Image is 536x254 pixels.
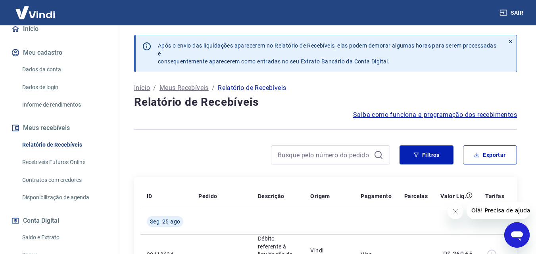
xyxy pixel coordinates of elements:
h4: Relatório de Recebíveis [134,94,517,110]
p: Descrição [258,192,284,200]
a: Saiba como funciona a programação dos recebimentos [353,110,517,120]
a: Relatório de Recebíveis [19,137,109,153]
a: Início [134,83,150,93]
input: Busque pelo número do pedido [278,149,371,161]
button: Meu cadastro [10,44,109,61]
button: Meus recebíveis [10,119,109,137]
p: Origem [310,192,330,200]
a: Contratos com credores [19,172,109,188]
a: Disponibilização de agenda [19,189,109,206]
img: Vindi [10,0,61,25]
span: Olá! Precisa de ajuda? [5,6,67,12]
button: Conta Digital [10,212,109,229]
p: Tarifas [485,192,504,200]
a: Informe de rendimentos [19,97,109,113]
a: Saldo e Extrato [19,229,109,246]
a: Início [10,20,109,38]
button: Sair [498,6,526,20]
span: Seg, 25 ago [150,218,180,225]
p: / [212,83,215,93]
p: Valor Líq. [440,192,466,200]
iframe: Botão para abrir a janela de mensagens [504,222,530,248]
button: Exportar [463,145,517,164]
p: ID [147,192,152,200]
p: Após o envio das liquidações aparecerem no Relatório de Recebíveis, elas podem demorar algumas ho... [158,42,498,65]
p: Pedido [198,192,217,200]
button: Filtros [400,145,453,164]
p: Relatório de Recebíveis [218,83,286,93]
a: Recebíveis Futuros Online [19,154,109,170]
a: Dados da conta [19,61,109,78]
a: Meus Recebíveis [159,83,209,93]
a: Dados de login [19,79,109,95]
iframe: Fechar mensagem [448,203,463,219]
p: / [153,83,156,93]
p: Parcelas [404,192,428,200]
p: Pagamento [361,192,392,200]
iframe: Mensagem da empresa [467,202,530,219]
